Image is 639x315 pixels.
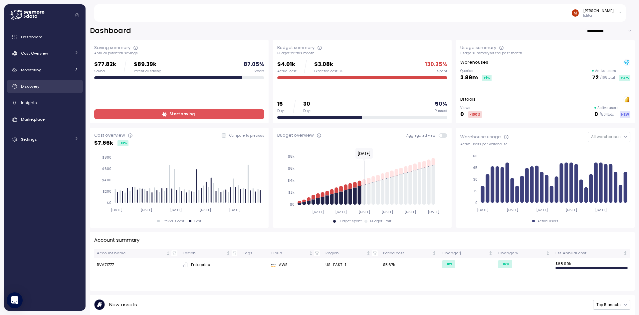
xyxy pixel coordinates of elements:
[277,69,297,74] div: Actual cost
[432,251,437,256] div: Not sorted
[191,262,210,268] span: Enterprise
[380,258,440,272] td: $5.67k
[97,250,165,256] div: Account name
[169,110,195,119] span: Start saving
[442,260,455,268] div: -1k $
[290,202,295,207] tspan: $0
[134,60,161,69] p: $89.39k
[109,301,137,309] p: New assets
[357,151,371,156] text: [DATE]
[94,258,180,272] td: RVA71777
[288,154,295,159] tspan: $8k
[277,109,286,113] div: Days
[183,250,225,256] div: Edition
[309,251,313,256] div: Not sorted
[271,250,307,256] div: Cloud
[358,210,370,214] tspan: [DATE]
[474,189,478,193] tspan: 15
[94,236,139,244] p: Account summary
[583,13,614,18] p: Editor
[460,96,476,103] p: BI tools
[229,133,264,138] p: Compare to previous
[437,69,447,74] div: Spent
[103,189,111,194] tspan: $200
[594,110,598,119] p: 0
[180,249,240,258] th: EditionNot sorted
[498,260,512,268] div: -16 %
[322,249,380,258] th: RegionNot sorted
[507,208,518,212] tspan: [DATE]
[473,166,478,170] tspan: 45
[473,177,478,182] tspan: 30
[555,250,622,256] div: Est. Annual cost
[94,139,113,148] p: $ 7.66k
[597,106,618,110] p: Active users
[592,73,599,82] p: 72
[460,142,630,147] div: Active users per warehouse
[21,67,42,73] span: Monitoring
[7,30,83,44] a: Dashboard
[21,117,45,122] span: Marketplace
[620,111,630,118] div: NEW
[482,75,492,81] div: +1 %
[111,208,122,212] tspan: [DATE]
[460,134,501,140] div: Warehouse usage
[599,112,615,117] p: / 504 total
[21,51,48,56] span: Cost Overview
[553,249,630,258] th: Est. Annual costNot sorted
[303,100,312,109] p: 30
[460,59,488,66] p: Warehouses
[303,109,312,113] div: Days
[314,69,337,74] span: Expected cost
[460,69,492,73] p: Queries
[277,44,315,51] div: Budget summary
[545,251,550,256] div: Not sorted
[94,132,125,139] div: Cost overview
[460,44,496,51] div: Usage summary
[7,63,83,77] a: Monitoring
[7,80,83,93] a: Discovery
[381,210,393,214] tspan: [DATE]
[288,178,295,183] tspan: $4k
[277,132,314,139] div: Budget overview
[226,251,231,256] div: Not sorted
[460,110,464,119] p: 0
[595,69,616,73] p: Active users
[244,60,264,69] p: 87.05 %
[94,44,130,51] div: Saving summary
[460,51,630,56] div: Usage summary for the past month
[268,249,322,258] th: CloudNot sorted
[73,13,81,18] button: Collapse navigation
[406,133,439,138] span: Aggregated view
[427,210,439,214] tspan: [DATE]
[572,9,579,16] img: ACg8ocL0-zmbQyez0zSjgCX_-BfuPFOPI1J3nd9iyrR1xhi0QhPWvQ=s96-c
[271,262,320,268] div: AWS
[370,219,391,224] div: Budget limit
[102,167,111,171] tspan: $600
[314,60,342,69] p: $3.08k
[170,208,182,212] tspan: [DATE]
[7,113,83,126] a: Marketplace
[404,210,416,214] tspan: [DATE]
[619,75,630,81] div: +4 %
[7,133,83,146] a: Settings
[435,100,447,109] p: 50 %
[442,250,487,256] div: Change $
[162,219,184,224] div: Previous cost
[600,75,615,80] p: / 168 total
[591,134,621,139] span: All warehouses
[593,300,630,310] button: Top 5 assets
[537,219,558,224] div: Active users
[566,208,577,212] tspan: [DATE]
[117,140,128,146] div: -13 %
[277,51,447,56] div: Budget for this month
[21,84,39,89] span: Discovery
[166,251,170,256] div: Not sorted
[473,154,478,158] tspan: 60
[553,258,630,272] td: $ 68.99k
[488,251,493,256] div: Not sorted
[496,249,553,258] th: Change %Not sorted
[94,60,116,69] p: $77.82k
[140,208,152,212] tspan: [DATE]
[468,111,482,118] div: -100 %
